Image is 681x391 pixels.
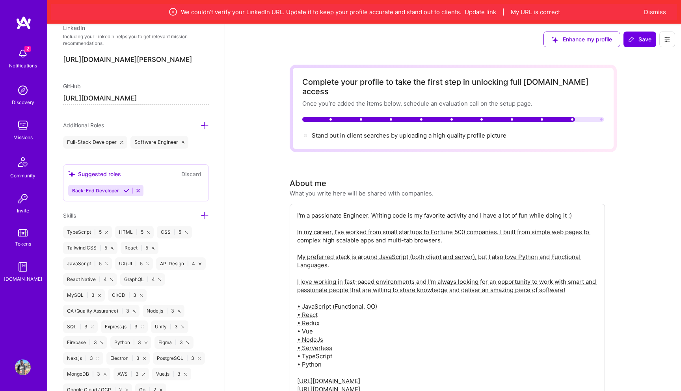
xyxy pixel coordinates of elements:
[13,153,32,171] img: Community
[13,133,33,142] div: Missions
[143,305,184,317] div: Node.js 3
[644,8,666,16] button: Dismiss
[63,122,104,128] span: Additional Roles
[552,35,612,43] span: Enhance my profile
[131,371,132,377] span: |
[63,352,103,365] div: Next.js 3
[153,352,205,365] div: PostgreSQL 3
[63,305,140,317] div: QA (Quality Assurance) 3
[115,226,154,238] div: HTML 5
[63,320,98,333] div: SQL 3
[199,263,201,265] i: icon Close
[12,98,34,106] div: Discovery
[97,357,99,360] i: icon Close
[15,46,31,61] img: bell
[290,177,326,189] div: About me
[143,357,146,360] i: icon Close
[63,83,81,89] span: GitHub
[178,310,180,313] i: icon Close
[105,263,108,265] i: icon Close
[302,77,604,96] div: Complete your profile to take the first step in unlocking full [DOMAIN_NAME] access
[68,171,75,177] i: icon SuggestedTeams
[465,8,496,16] button: Update link
[89,339,91,346] span: |
[174,229,175,235] span: |
[152,247,154,249] i: icon Close
[72,188,119,194] span: Back-End Developer
[141,326,144,328] i: icon Close
[147,276,149,283] span: |
[511,8,560,16] button: My URL is correct
[108,289,147,302] div: CI/CD 3
[9,61,37,70] div: Notifications
[147,231,150,234] i: icon Close
[185,231,188,234] i: icon Close
[87,292,88,298] span: |
[110,278,113,281] i: icon Close
[312,131,506,140] div: Stand out in client searches by uploading a high quality profile picture
[13,359,33,375] a: User Avatar
[24,46,31,52] span: 2
[151,320,188,333] div: Unity 3
[628,35,651,43] span: Save
[100,245,101,251] span: |
[124,188,130,194] i: Accept
[182,141,185,144] i: icon Close
[121,242,158,254] div: React 5
[170,324,171,330] span: |
[121,308,123,314] span: |
[88,7,640,17] div: We couldn’t verify your LinkedIn URL. Update it to keep your profile accurate and stand out to cl...
[141,245,142,251] span: |
[18,229,28,236] img: tokens
[100,341,103,344] i: icon Close
[101,320,148,333] div: Express.js 3
[63,273,117,286] div: React Native 4
[17,207,29,215] div: Invite
[92,371,94,377] span: |
[128,292,130,298] span: |
[99,276,100,283] span: |
[133,339,135,346] span: |
[184,373,187,376] i: icon Close
[152,368,191,380] div: Vue.js 3
[290,189,434,197] div: What you write here will be shared with companies.
[552,37,558,43] i: icon SuggestedTeams
[94,261,96,267] span: |
[175,339,177,346] span: |
[15,82,31,98] img: discovery
[106,352,150,365] div: Electron 3
[63,336,107,349] div: Firebase 3
[166,308,168,314] span: |
[104,373,106,376] i: icon Close
[502,8,504,16] span: |
[63,257,112,270] div: JavaScript 5
[140,294,143,297] i: icon Close
[94,229,96,235] span: |
[15,240,31,248] div: Tokens
[63,368,110,380] div: MongoDB 3
[130,136,189,149] div: Software Engineer
[198,357,201,360] i: icon Close
[111,247,113,249] i: icon Close
[142,373,145,376] i: icon Close
[136,229,138,235] span: |
[15,259,31,275] img: guide book
[120,273,165,286] div: GraphQL 4
[157,226,192,238] div: CSS 5
[135,188,141,194] i: Reject
[85,355,87,361] span: |
[179,169,204,179] button: Discard
[15,117,31,133] img: teamwork
[120,141,123,144] i: icon Close
[156,257,205,270] div: API Design 4
[10,171,35,180] div: Community
[15,191,31,207] img: Invite
[302,99,604,108] div: Once you’re added the items below, schedule an evaluation call on the setup page.
[145,341,147,344] i: icon Close
[63,226,112,238] div: TypeScript 5
[16,16,32,30] img: logo
[63,34,209,47] p: Including your LinkedIn helps you to get relevant mission recommendations.
[63,242,117,254] div: Tailwind CSS 5
[63,24,85,31] span: LinkedIn
[105,231,108,234] i: icon Close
